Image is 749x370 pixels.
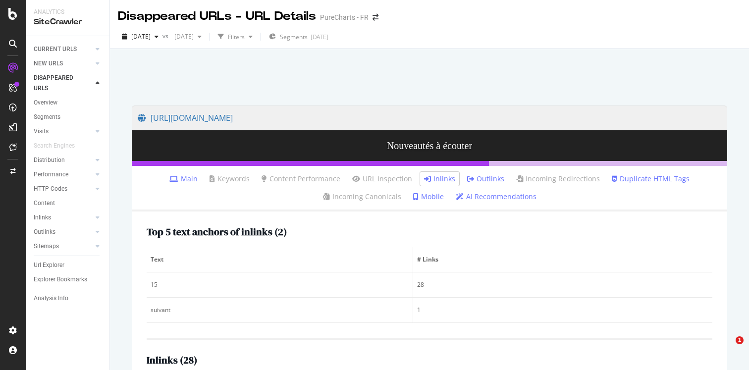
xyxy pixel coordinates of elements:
div: Distribution [34,155,65,165]
a: Incoming Canonicals [323,192,401,202]
a: Mobile [413,192,444,202]
a: Inlinks [34,212,93,223]
a: Main [169,174,198,184]
div: Analytics [34,8,102,16]
div: Segments [34,112,60,122]
div: arrow-right-arrow-left [373,14,378,21]
a: Performance [34,169,93,180]
a: Content [34,198,103,209]
div: Analysis Info [34,293,68,304]
div: Overview [34,98,57,108]
div: PureCharts - FR [320,12,369,22]
button: Segments[DATE] [265,29,332,45]
a: Explorer Bookmarks [34,274,103,285]
a: Url Explorer [34,260,103,270]
div: suivant [151,306,409,315]
div: 1 [417,306,708,315]
span: 2025 Jul. 13th [170,32,194,41]
div: Filters [228,33,245,41]
h2: Inlinks ( 28 ) [147,355,197,366]
span: Segments [280,33,308,41]
a: Outlinks [467,174,504,184]
a: AI Recommendations [456,192,536,202]
div: Explorer Bookmarks [34,274,87,285]
a: Visits [34,126,93,137]
span: 1 [736,336,744,344]
div: Sitemaps [34,241,59,252]
a: DISAPPEARED URLS [34,73,93,94]
iframe: Intercom live chat [715,336,739,360]
button: Filters [214,29,257,45]
a: Outlinks [34,227,93,237]
a: Overview [34,98,103,108]
div: Inlinks [34,212,51,223]
a: Sitemaps [34,241,93,252]
span: # Links [417,255,706,264]
div: DISAPPEARED URLS [34,73,84,94]
a: Content Performance [262,174,340,184]
div: Content [34,198,55,209]
div: Disappeared URLs - URL Details [118,8,316,25]
a: [URL][DOMAIN_NAME] [138,106,721,130]
span: vs [162,32,170,40]
a: Distribution [34,155,93,165]
a: NEW URLS [34,58,93,69]
div: HTTP Codes [34,184,67,194]
a: Inlinks [424,174,455,184]
div: 28 [417,280,708,289]
a: Duplicate HTML Tags [612,174,690,184]
a: HTTP Codes [34,184,93,194]
a: URL Inspection [352,174,412,184]
a: CURRENT URLS [34,44,93,54]
div: Performance [34,169,68,180]
h2: Top 5 text anchors of inlinks ( 2 ) [147,226,287,237]
div: Outlinks [34,227,55,237]
div: CURRENT URLS [34,44,77,54]
div: Url Explorer [34,260,64,270]
span: 2025 Sep. 23rd [131,32,151,41]
a: Incoming Redirections [516,174,600,184]
div: NEW URLS [34,58,63,69]
div: Search Engines [34,141,75,151]
a: Analysis Info [34,293,103,304]
div: SiteCrawler [34,16,102,28]
div: Visits [34,126,49,137]
div: [DATE] [311,33,328,41]
div: 15 [151,280,409,289]
span: Text [151,255,406,264]
button: [DATE] [118,29,162,45]
a: Segments [34,112,103,122]
button: [DATE] [170,29,206,45]
a: Search Engines [34,141,85,151]
h3: Nouveautés à écouter [132,130,727,161]
a: Keywords [210,174,250,184]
